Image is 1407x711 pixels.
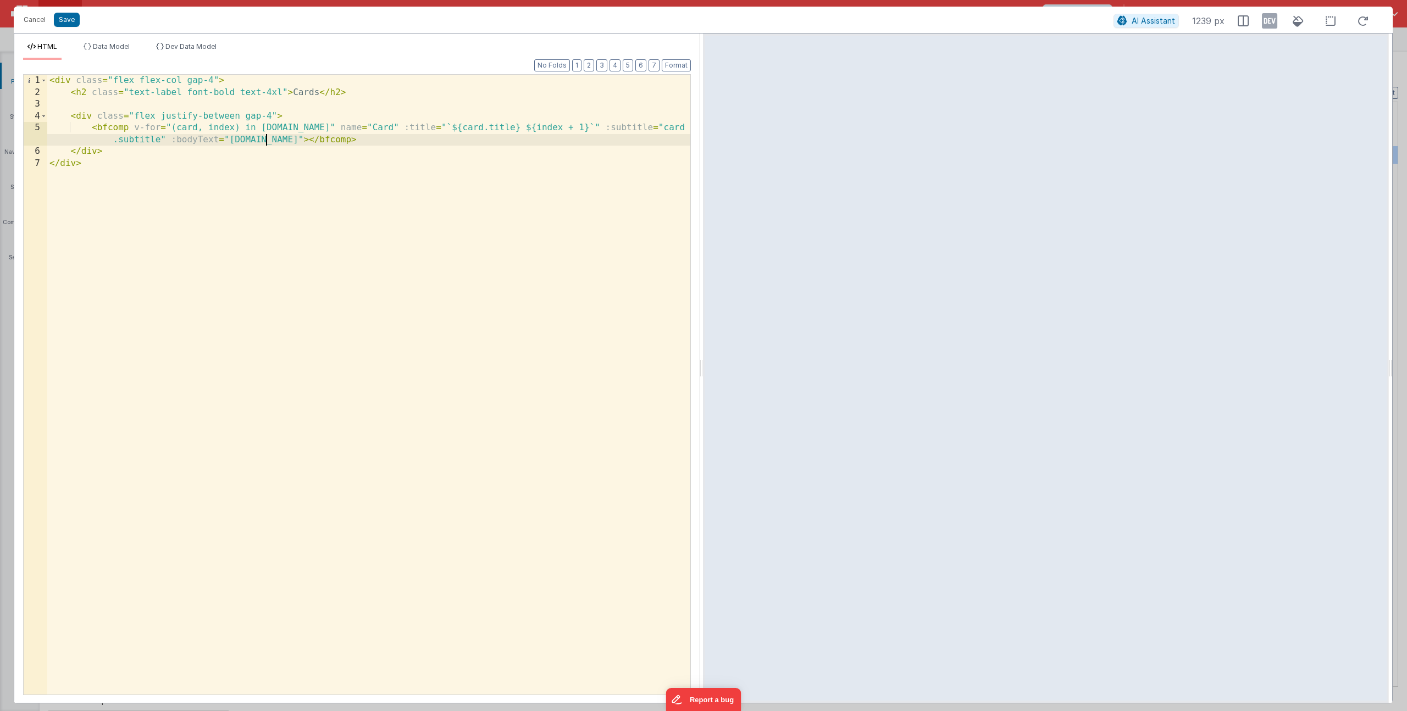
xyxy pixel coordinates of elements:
[596,59,607,71] button: 3
[623,59,633,71] button: 5
[666,688,741,711] iframe: Marker.io feedback button
[584,59,594,71] button: 2
[18,12,51,27] button: Cancel
[93,42,130,51] span: Data Model
[1192,14,1225,27] span: 1239 px
[534,59,570,71] button: No Folds
[24,87,47,99] div: 2
[37,42,57,51] span: HTML
[24,158,47,170] div: 7
[572,59,581,71] button: 1
[24,98,47,110] div: 3
[24,122,47,146] div: 5
[610,59,621,71] button: 4
[1132,16,1175,25] span: AI Assistant
[24,75,47,87] div: 1
[24,110,47,123] div: 4
[54,13,80,27] button: Save
[662,59,691,71] button: Format
[1114,14,1179,28] button: AI Assistant
[635,59,646,71] button: 6
[165,42,217,51] span: Dev Data Model
[24,146,47,158] div: 6
[649,59,660,71] button: 7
